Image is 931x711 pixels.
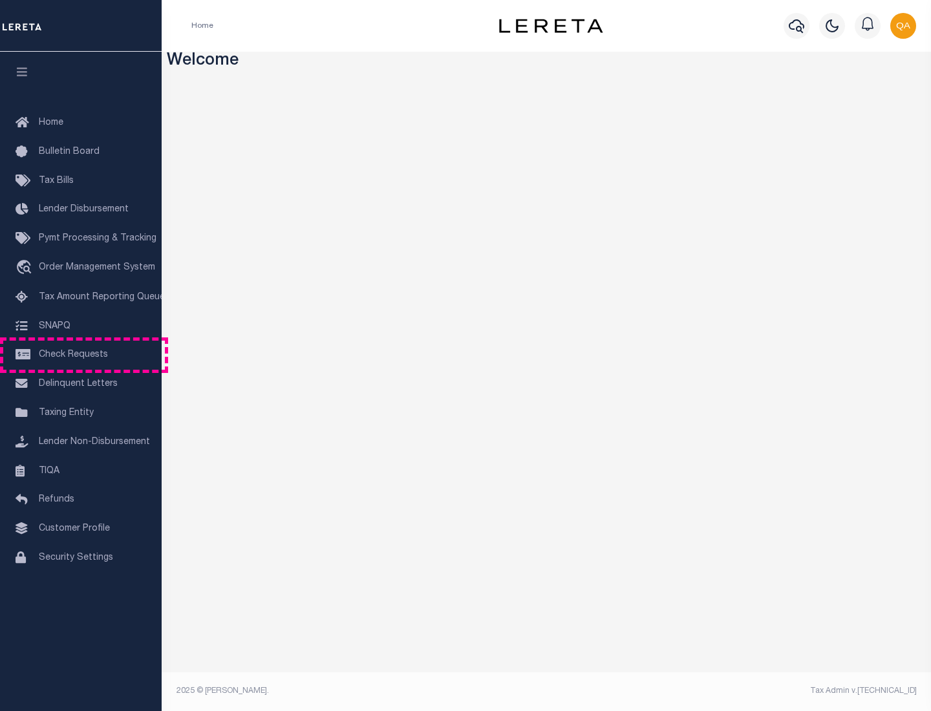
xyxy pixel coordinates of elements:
[39,234,156,243] span: Pymt Processing & Tracking
[167,52,926,72] h3: Welcome
[191,20,213,32] li: Home
[39,176,74,186] span: Tax Bills
[39,205,129,214] span: Lender Disbursement
[39,438,150,447] span: Lender Non-Disbursement
[39,466,59,475] span: TIQA
[39,379,118,388] span: Delinquent Letters
[890,13,916,39] img: svg+xml;base64,PHN2ZyB4bWxucz0iaHR0cDovL3d3dy53My5vcmcvMjAwMC9zdmciIHBvaW50ZXItZXZlbnRzPSJub25lIi...
[39,293,165,302] span: Tax Amount Reporting Queue
[39,495,74,504] span: Refunds
[16,260,36,277] i: travel_explore
[556,685,917,697] div: Tax Admin v.[TECHNICAL_ID]
[39,147,100,156] span: Bulletin Board
[39,524,110,533] span: Customer Profile
[39,118,63,127] span: Home
[499,19,603,33] img: logo-dark.svg
[39,409,94,418] span: Taxing Entity
[167,685,547,697] div: 2025 © [PERSON_NAME].
[39,263,155,272] span: Order Management System
[39,350,108,359] span: Check Requests
[39,553,113,562] span: Security Settings
[39,321,70,330] span: SNAPQ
